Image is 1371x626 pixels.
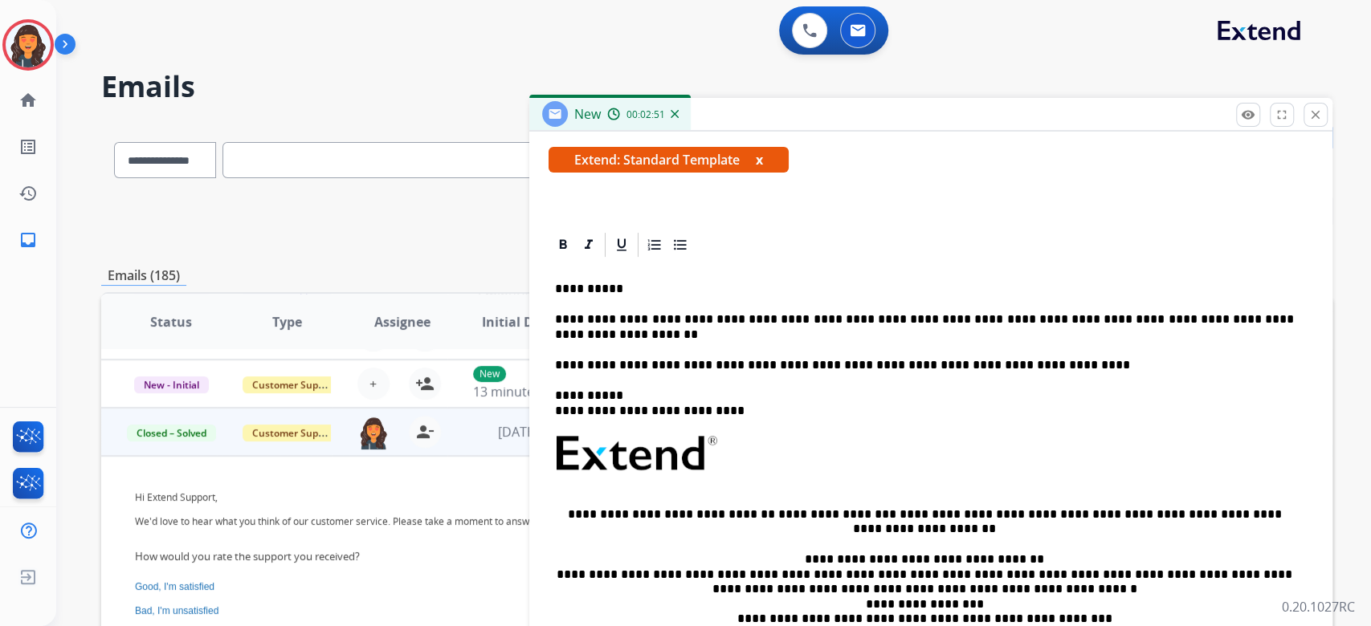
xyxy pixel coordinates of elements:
button: + [357,368,390,400]
mat-icon: inbox [18,230,38,250]
h2: Emails [101,71,1332,103]
div: Bullet List [668,233,692,257]
span: Closed – Solved [127,425,216,441]
p: New [473,366,506,382]
p: 0.20.1027RC [1282,597,1355,616]
button: x [756,150,763,169]
img: agent-avatar [357,416,390,449]
div: Bold [551,233,575,257]
p: We'd love to hear what you think of our customer service. Please take a moment to answer one simp... [135,514,1067,529]
div: Ordered List [643,233,667,257]
mat-icon: person_add [415,374,435,393]
span: Customer Support [243,425,347,441]
p: Emails (185) [101,266,186,286]
span: 00:02:51 [626,108,665,121]
mat-icon: home [18,91,38,110]
span: Type [272,312,302,331]
div: Underline [610,233,634,257]
span: [DATE] [497,423,537,441]
span: Status [150,312,192,331]
span: Initial Date [481,312,553,331]
a: Good, I'm satisfied [135,581,214,592]
span: Assignee [374,312,430,331]
p: Hi Extend Support, [135,490,1067,505]
mat-icon: fullscreen [1275,108,1289,122]
mat-icon: close [1308,108,1323,122]
mat-icon: remove_red_eye [1241,108,1255,122]
a: Bad, I'm unsatisfied [135,605,218,616]
span: New [574,105,601,123]
h3: How would you rate the support you received? [135,549,1067,565]
mat-icon: list_alt [18,137,38,156]
img: avatar [6,22,51,67]
span: Extend: Standard Template [549,147,789,173]
mat-icon: person_remove [415,422,435,441]
div: Italic [577,233,601,257]
mat-icon: history [18,184,38,203]
span: 13 minutes ago [473,383,566,400]
span: New - Initial [134,376,209,393]
span: Customer Support [243,376,347,393]
span: + [369,374,377,393]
